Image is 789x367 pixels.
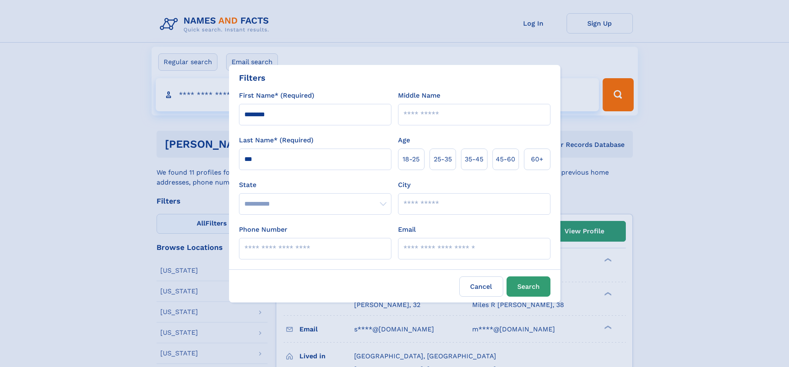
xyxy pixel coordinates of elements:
span: 35‑45 [465,154,483,164]
label: Cancel [459,276,503,297]
label: Age [398,135,410,145]
label: Last Name* (Required) [239,135,314,145]
button: Search [507,276,550,297]
span: 60+ [531,154,543,164]
label: Middle Name [398,91,440,101]
label: Phone Number [239,225,287,235]
label: State [239,180,391,190]
label: First Name* (Required) [239,91,314,101]
div: Filters [239,72,265,84]
span: 18‑25 [403,154,420,164]
span: 25‑35 [434,154,452,164]
label: Email [398,225,416,235]
label: City [398,180,410,190]
span: 45‑60 [496,154,515,164]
